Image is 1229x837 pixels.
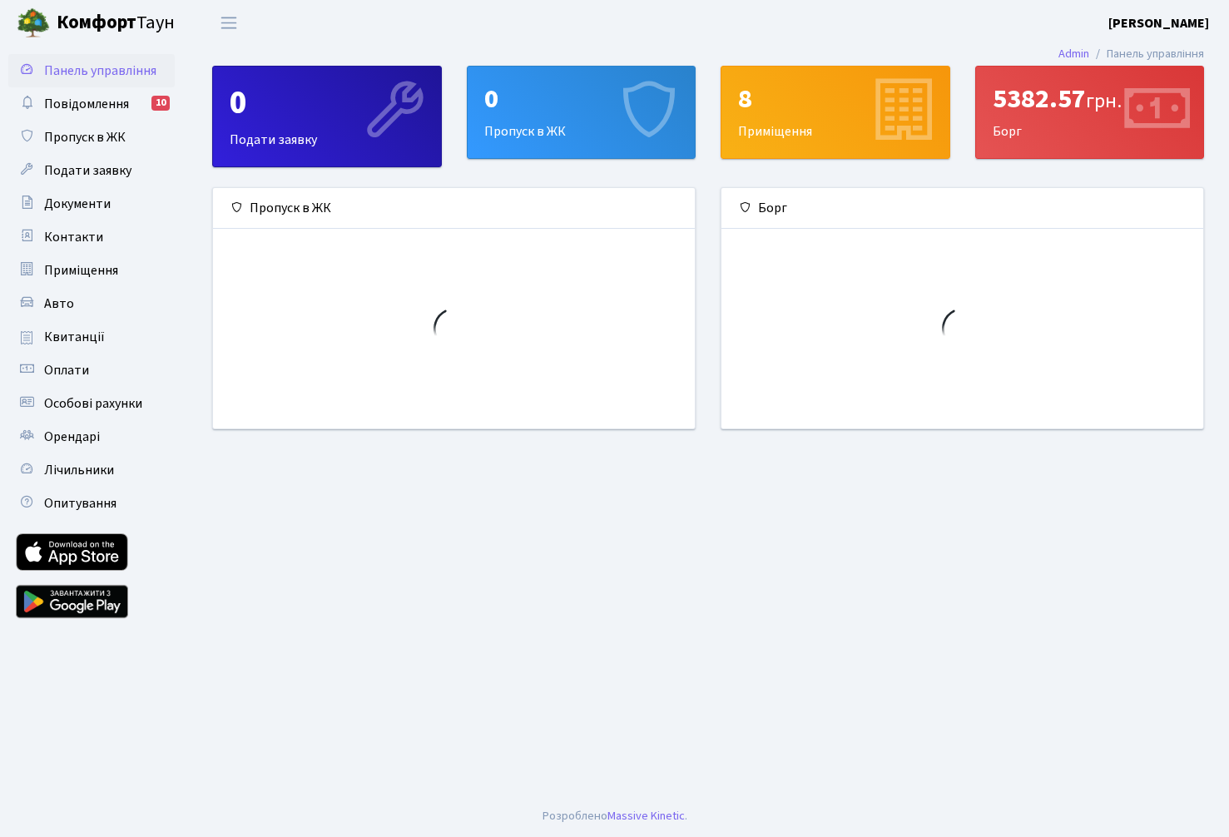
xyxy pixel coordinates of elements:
span: Таун [57,9,175,37]
a: 8Приміщення [721,66,950,159]
a: Оплати [8,354,175,387]
b: Комфорт [57,9,136,36]
a: Massive Kinetic [607,807,685,825]
a: Особові рахунки [8,387,175,420]
span: Повідомлення [44,95,129,113]
nav: breadcrumb [1033,37,1229,72]
div: 5382.57 [993,83,1187,115]
span: Особові рахунки [44,394,142,413]
div: Борг [721,188,1203,229]
div: Пропуск в ЖК [213,188,695,229]
span: Орендарі [44,428,100,446]
span: Документи [44,195,111,213]
a: [PERSON_NAME] [1108,13,1209,33]
a: Лічильники [8,453,175,487]
span: Пропуск в ЖК [44,128,126,146]
a: Повідомлення10 [8,87,175,121]
div: Борг [976,67,1204,158]
span: Контакти [44,228,103,246]
a: Опитування [8,487,175,520]
a: Пропуск в ЖК [8,121,175,154]
div: Приміщення [721,67,949,158]
a: Квитанції [8,320,175,354]
a: Подати заявку [8,154,175,187]
span: Панель управління [44,62,156,80]
div: Пропуск в ЖК [468,67,696,158]
span: Опитування [44,494,116,513]
div: Розроблено . [543,807,687,825]
a: 0Пропуск в ЖК [467,66,696,159]
a: Панель управління [8,54,175,87]
a: Документи [8,187,175,220]
a: Орендарі [8,420,175,453]
button: Переключити навігацію [208,9,250,37]
a: Авто [8,287,175,320]
a: Приміщення [8,254,175,287]
div: 0 [230,83,424,123]
span: Подати заявку [44,161,131,180]
span: Оплати [44,361,89,379]
b: [PERSON_NAME] [1108,14,1209,32]
span: Квитанції [44,328,105,346]
a: Admin [1058,45,1089,62]
div: 8 [738,83,933,115]
a: 0Подати заявку [212,66,442,167]
li: Панель управління [1089,45,1204,63]
span: Лічильники [44,461,114,479]
img: logo.png [17,7,50,40]
span: грн. [1086,87,1122,116]
span: Авто [44,295,74,313]
span: Приміщення [44,261,118,280]
div: 0 [484,83,679,115]
div: Подати заявку [213,67,441,166]
div: 10 [151,96,170,111]
a: Контакти [8,220,175,254]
